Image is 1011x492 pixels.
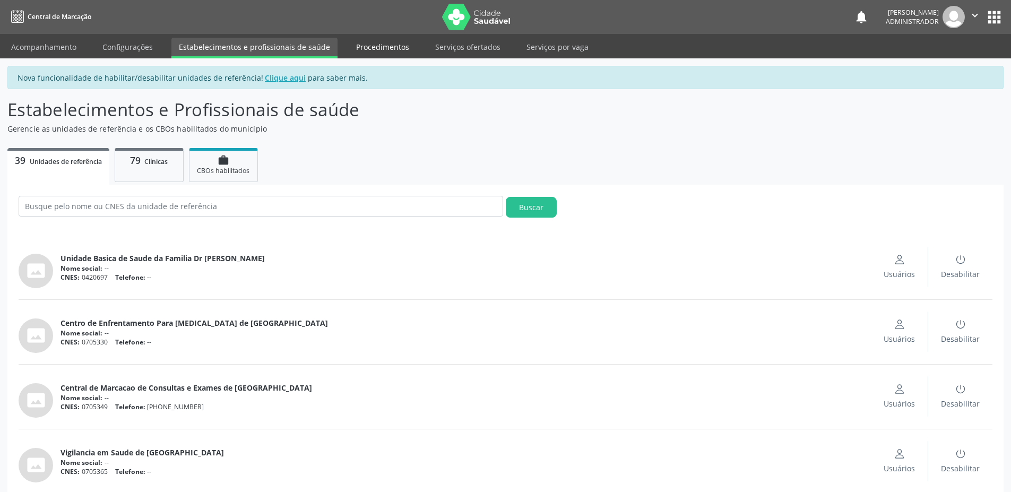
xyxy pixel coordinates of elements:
span: Usuários [884,333,915,344]
span: Desabilitar [941,463,980,474]
div: -- [61,458,871,467]
button:  [965,6,985,28]
div: Nova funcionalidade de habilitar/desabilitar unidades de referência! para saber mais. [7,66,1004,89]
span: 39 [15,154,25,167]
a: Acompanhamento [4,38,84,56]
ion-icon: person outline [894,448,905,459]
span: Desabilitar [941,398,980,409]
div: -- [61,393,871,402]
i: work [218,154,229,166]
span: Telefone: [115,338,145,347]
span: Central de Marcação [28,12,91,21]
span: Clínicas [144,157,168,166]
button: apps [985,8,1004,27]
span: Usuários [884,398,915,409]
a: Configurações [95,38,160,56]
span: Telefone: [115,273,145,282]
span: Telefone: [115,467,145,476]
span: Unidades de referência [30,157,102,166]
span: Nome social: [61,329,102,338]
input: Busque pelo nome ou CNES da unidade de referência [19,196,503,217]
span: CNES: [61,467,80,476]
div: -- [61,264,871,273]
i: photo_size_select_actual [27,261,46,280]
span: Nome social: [61,458,102,467]
p: Estabelecimentos e Profissionais de saúde [7,97,705,123]
span: Unidade Basica de Saude da Familia Dr [PERSON_NAME] [61,253,265,264]
span: Usuários [884,269,915,280]
div: 0705349 [PHONE_NUMBER] [61,402,871,411]
ion-icon: person outline [894,319,905,330]
i: photo_size_select_actual [27,391,46,410]
ion-icon: power outline [955,319,966,330]
div: 0705330 -- [61,338,871,347]
div: 0705365 -- [61,467,871,476]
button: notifications [854,10,869,24]
div: -- [61,329,871,338]
a: Serviços por vaga [519,38,596,56]
div: 0420697 -- [61,273,871,282]
a: Central de Marcação [7,8,91,25]
span: Desabilitar [941,269,980,280]
span: Desabilitar [941,333,980,344]
span: Vigilancia em Saude de [GEOGRAPHIC_DATA] [61,447,224,458]
span: 79 [130,154,141,167]
a: Serviços ofertados [428,38,508,56]
button: Buscar [506,197,557,218]
span: Nome social: [61,264,102,273]
span: CNES: [61,402,80,411]
span: Central de Marcacao de Consultas e Exames de [GEOGRAPHIC_DATA] [61,382,312,393]
a: Procedimentos [349,38,417,56]
ion-icon: power outline [955,384,966,394]
span: Usuários [884,463,915,474]
i: photo_size_select_actual [27,326,46,345]
span: Administrador [886,17,939,26]
div: [PERSON_NAME] [886,8,939,17]
span: Nome social: [61,393,102,402]
span: CNES: [61,338,80,347]
i:  [969,10,981,21]
ion-icon: person outline [894,254,905,265]
ion-icon: power outline [955,448,966,459]
img: img [943,6,965,28]
span: Centro de Enfrentamento Para [MEDICAL_DATA] de [GEOGRAPHIC_DATA] [61,317,328,329]
ion-icon: person outline [894,384,905,394]
span: Telefone: [115,402,145,411]
p: Gerencie as unidades de referência e os CBOs habilitados do município [7,123,705,134]
ion-icon: power outline [955,254,966,265]
i: photo_size_select_actual [27,455,46,474]
a: Clique aqui [263,72,308,83]
span: CBOs habilitados [197,166,249,175]
span: CNES: [61,273,80,282]
u: Clique aqui [265,73,306,83]
a: Estabelecimentos e profissionais de saúde [171,38,338,58]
